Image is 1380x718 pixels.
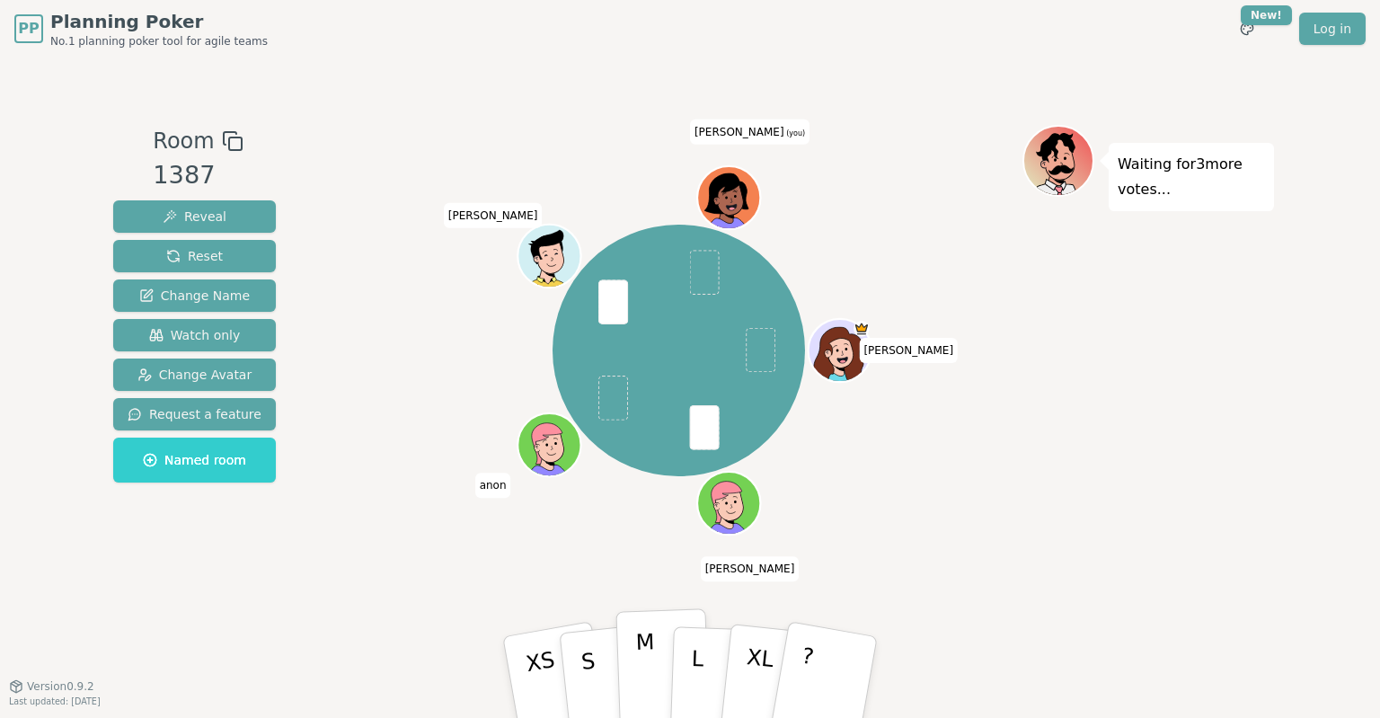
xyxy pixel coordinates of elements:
span: Watch only [149,326,241,344]
span: aaron is the host [854,321,870,337]
a: PPPlanning PokerNo.1 planning poker tool for agile teams [14,9,268,49]
span: Planning Poker [50,9,268,34]
button: Reveal [113,200,276,233]
div: New! [1241,5,1292,25]
span: Click to change your name [701,556,800,581]
span: Click to change your name [859,338,958,363]
button: Change Avatar [113,359,276,391]
button: Request a feature [113,398,276,430]
span: Reset [166,247,223,265]
span: Click to change your name [475,473,511,498]
span: Click to change your name [444,202,543,227]
span: Room [153,125,214,157]
button: Watch only [113,319,276,351]
p: Waiting for 3 more votes... [1118,152,1265,202]
span: Click to change your name [690,120,809,145]
button: Change Name [113,279,276,312]
button: Click to change your avatar [699,168,758,227]
span: Version 0.9.2 [27,679,94,694]
div: 1387 [153,157,243,194]
span: Named room [143,451,246,469]
span: Reveal [163,208,226,226]
button: Reset [113,240,276,272]
span: Change Name [139,287,250,305]
span: No.1 planning poker tool for agile teams [50,34,268,49]
span: PP [18,18,39,40]
span: Request a feature [128,405,261,423]
span: Change Avatar [137,366,252,384]
span: Last updated: [DATE] [9,696,101,706]
button: Named room [113,438,276,483]
button: Version0.9.2 [9,679,94,694]
a: Log in [1299,13,1366,45]
span: (you) [784,129,806,137]
button: New! [1231,13,1263,45]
